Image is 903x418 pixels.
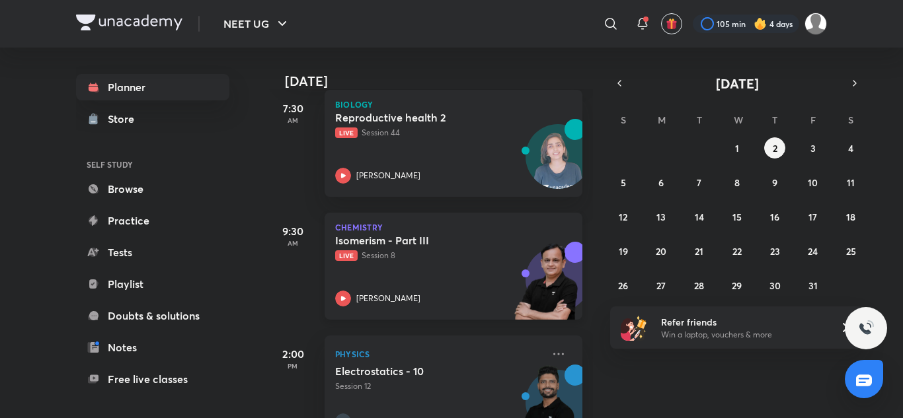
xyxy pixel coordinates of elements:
[650,206,672,227] button: October 13, 2025
[846,245,856,258] abbr: October 25, 2025
[770,245,780,258] abbr: October 23, 2025
[810,114,816,126] abbr: Friday
[335,250,358,261] span: Live
[726,275,748,296] button: October 29, 2025
[726,137,748,158] button: October 1, 2025
[770,211,779,223] abbr: October 16, 2025
[803,275,824,296] button: October 31, 2025
[658,114,666,126] abbr: Monday
[613,275,634,296] button: October 26, 2025
[76,15,182,34] a: Company Logo
[716,75,759,92] span: [DATE]
[840,240,861,261] button: October 25, 2025
[735,142,739,155] abbr: October 1, 2025
[661,315,824,329] h6: Refer friends
[658,176,664,189] abbr: October 6, 2025
[335,346,543,362] p: Physics
[840,206,861,227] button: October 18, 2025
[216,11,298,37] button: NEET UG
[613,240,634,261] button: October 19, 2025
[840,172,861,193] button: October 11, 2025
[661,329,824,341] p: Win a laptop, vouchers & more
[656,245,666,258] abbr: October 20, 2025
[764,206,785,227] button: October 16, 2025
[689,275,710,296] button: October 28, 2025
[732,279,742,292] abbr: October 29, 2025
[846,211,855,223] abbr: October 18, 2025
[803,172,824,193] button: October 10, 2025
[335,100,572,108] p: Biology
[76,176,229,202] a: Browse
[732,245,742,258] abbr: October 22, 2025
[858,320,874,336] img: ttu
[621,314,647,341] img: referral
[356,170,420,182] p: [PERSON_NAME]
[76,153,229,176] h6: SELF STUDY
[805,13,827,35] img: Mahi Singh
[808,279,818,292] abbr: October 31, 2025
[689,240,710,261] button: October 21, 2025
[108,111,142,127] div: Store
[732,211,742,223] abbr: October 15, 2025
[695,245,703,258] abbr: October 21, 2025
[76,74,229,100] a: Planner
[650,240,672,261] button: October 20, 2025
[803,137,824,158] button: October 3, 2025
[726,172,748,193] button: October 8, 2025
[847,176,855,189] abbr: October 11, 2025
[650,275,672,296] button: October 27, 2025
[754,17,767,30] img: streak
[650,172,672,193] button: October 6, 2025
[726,206,748,227] button: October 15, 2025
[335,365,500,378] h5: Electrostatics - 10
[266,362,319,370] p: PM
[356,293,420,304] p: [PERSON_NAME]
[510,242,582,333] img: unacademy
[266,100,319,116] h5: 7:30
[848,142,853,155] abbr: October 4, 2025
[734,176,740,189] abbr: October 8, 2025
[803,240,824,261] button: October 24, 2025
[621,114,626,126] abbr: Sunday
[689,172,710,193] button: October 7, 2025
[76,366,229,392] a: Free live classes
[266,239,319,247] p: AM
[613,172,634,193] button: October 5, 2025
[666,18,678,30] img: avatar
[266,346,319,362] h5: 2:00
[808,245,818,258] abbr: October 24, 2025
[266,116,319,124] p: AM
[335,250,543,261] p: Session 8
[773,142,777,155] abbr: October 2, 2025
[656,279,666,292] abbr: October 27, 2025
[764,137,785,158] button: October 2, 2025
[335,380,543,392] p: Session 12
[76,207,229,234] a: Practice
[695,211,704,223] abbr: October 14, 2025
[656,211,666,223] abbr: October 13, 2025
[629,74,845,92] button: [DATE]
[808,176,818,189] abbr: October 10, 2025
[619,211,627,223] abbr: October 12, 2025
[694,279,704,292] abbr: October 28, 2025
[810,142,816,155] abbr: October 3, 2025
[335,127,543,139] p: Session 44
[76,15,182,30] img: Company Logo
[772,114,777,126] abbr: Thursday
[335,234,500,247] h5: Isomerism - Part III
[76,302,229,329] a: Doubts & solutions
[335,127,358,138] span: Live
[808,211,817,223] abbr: October 17, 2025
[772,176,777,189] abbr: October 9, 2025
[76,239,229,265] a: Tests
[661,13,682,34] button: avatar
[764,275,785,296] button: October 30, 2025
[697,114,702,126] abbr: Tuesday
[285,73,596,89] h4: [DATE]
[764,172,785,193] button: October 9, 2025
[764,240,785,261] button: October 23, 2025
[621,176,626,189] abbr: October 5, 2025
[769,279,781,292] abbr: October 30, 2025
[726,240,748,261] button: October 22, 2025
[266,223,319,239] h5: 9:30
